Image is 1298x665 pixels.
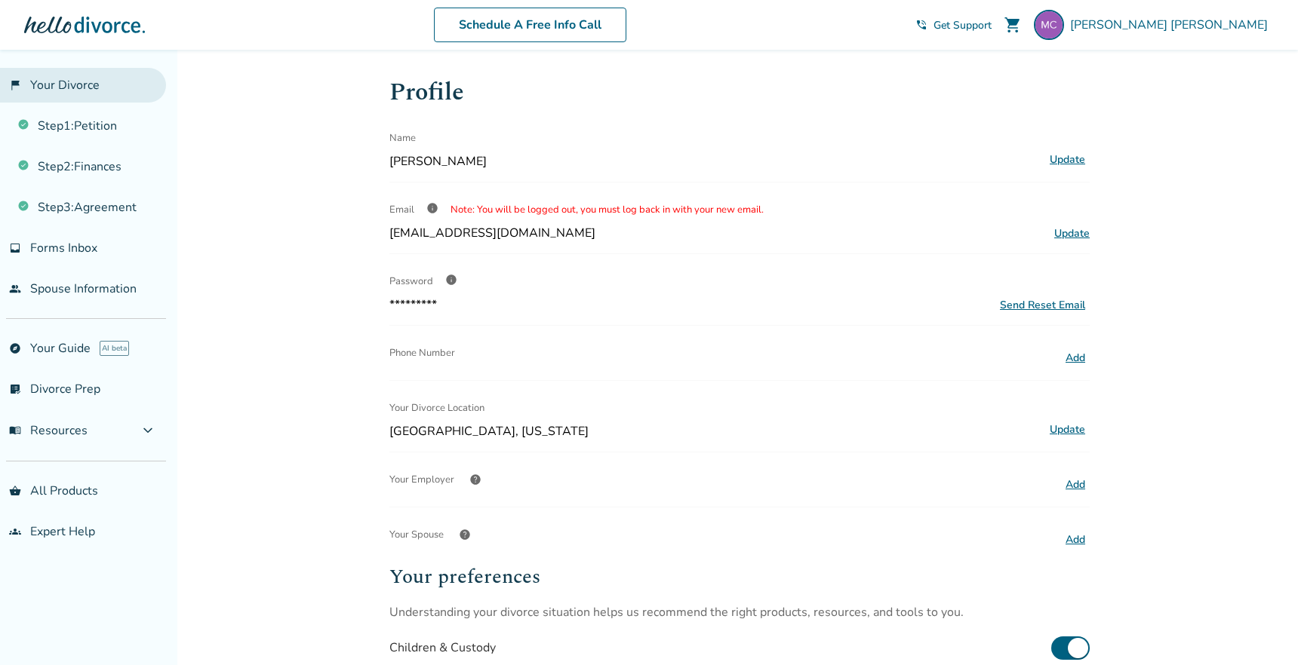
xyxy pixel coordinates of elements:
span: help [459,529,471,541]
span: phone_in_talk [915,19,927,31]
button: Send Reset Email [995,297,1090,313]
span: help [469,473,481,486]
div: Send Reset Email [1000,298,1085,312]
span: info [426,202,438,214]
span: expand_more [139,421,157,440]
button: Add [1061,475,1090,495]
span: people [9,283,21,295]
span: info [445,274,457,286]
iframe: Chat Widget [1223,593,1298,665]
button: Add [1061,348,1090,368]
span: groups [9,526,21,538]
span: list_alt_check [9,383,21,395]
span: Your Divorce Location [389,393,484,423]
span: Resources [9,422,88,439]
span: menu_book [9,424,21,437]
span: inbox [9,242,21,254]
span: flag_2 [9,79,21,91]
span: shopping_cart [1004,16,1022,34]
button: Update [1045,420,1090,440]
span: Name [389,123,416,153]
span: Forms Inbox [30,240,97,256]
span: Your Employer [389,464,454,495]
span: Phone Number [389,338,455,368]
span: [PERSON_NAME] [389,153,1039,170]
span: [GEOGRAPHIC_DATA], [US_STATE] [389,423,1039,440]
h2: Your preferences [389,562,1090,592]
span: [EMAIL_ADDRESS][DOMAIN_NAME] [389,225,595,241]
span: explore [9,342,21,354]
p: Understanding your divorce situation helps us recommend the right products, resources, and tools ... [389,604,1090,621]
span: Your Spouse [389,519,444,550]
div: Children & Custody [389,639,496,656]
a: Schedule A Free Info Call [434,8,626,42]
span: shopping_basket [9,485,21,497]
a: phone_in_talkGet Support [915,18,992,32]
span: Note: You will be logged out, you must log back in with your new email. [451,203,764,216]
img: Testing CA [1034,10,1064,40]
h1: Profile [389,74,1090,111]
span: Update [1054,226,1090,241]
button: Update [1045,150,1090,170]
div: Email [389,195,1090,225]
span: AI beta [100,341,129,356]
span: Password [389,274,433,288]
button: Add [1061,530,1090,550]
span: [PERSON_NAME] [PERSON_NAME] [1070,17,1274,33]
span: Get Support [934,18,992,32]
